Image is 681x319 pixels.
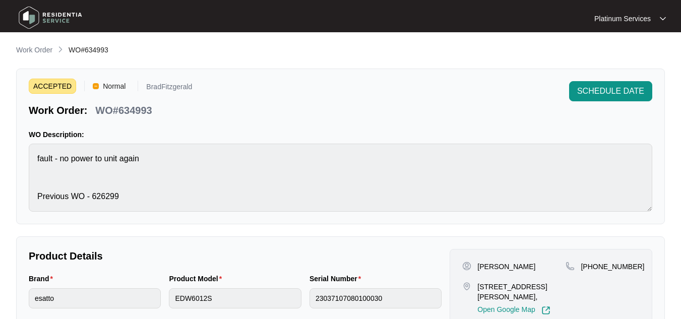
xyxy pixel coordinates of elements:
[29,288,161,308] input: Brand
[29,130,652,140] p: WO Description:
[29,79,76,94] span: ACCEPTED
[16,45,52,55] p: Work Order
[309,274,365,284] label: Serial Number
[577,85,644,97] span: SCHEDULE DATE
[15,3,86,33] img: residentia service logo
[477,306,550,315] a: Open Google Map
[477,282,566,302] p: [STREET_ADDRESS][PERSON_NAME],
[169,274,226,284] label: Product Model
[462,262,471,271] img: user-pin
[29,274,57,284] label: Brand
[309,288,442,308] input: Serial Number
[169,288,301,308] input: Product Model
[69,46,108,54] span: WO#634993
[569,81,652,101] button: SCHEDULE DATE
[56,45,65,53] img: chevron-right
[541,306,550,315] img: Link-External
[99,79,130,94] span: Normal
[581,262,644,272] p: [PHONE_NUMBER]
[566,262,575,271] img: map-pin
[29,144,652,212] textarea: fault - no power to unit again Previous WO - 626299
[660,16,666,21] img: dropdown arrow
[594,14,651,24] p: Platinum Services
[29,249,442,263] p: Product Details
[95,103,152,117] p: WO#634993
[93,83,99,89] img: Vercel Logo
[462,282,471,291] img: map-pin
[146,83,192,94] p: BradFitzgerald
[477,262,535,272] p: [PERSON_NAME]
[14,45,54,56] a: Work Order
[29,103,87,117] p: Work Order:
